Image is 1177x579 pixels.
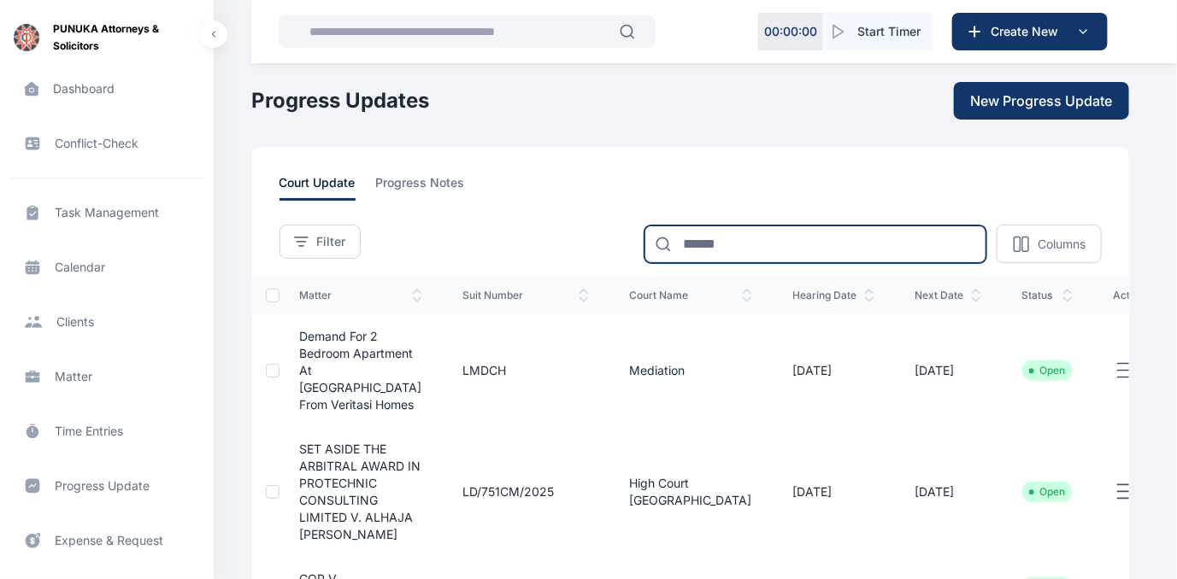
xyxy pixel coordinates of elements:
span: New Progress Update [971,91,1113,111]
span: Start Timer [857,23,921,40]
span: matter [300,289,422,302]
td: LD/751CM/2025 [443,427,609,557]
span: next date [915,289,981,302]
td: [DATE] [895,427,1002,557]
span: court name [630,289,752,302]
p: 00 : 00 : 00 [764,23,817,40]
a: court update [280,174,376,201]
span: Create New [984,23,1073,40]
a: clients [10,301,203,342]
a: progress update [10,465,203,506]
h1: Progress Updates [252,87,430,114]
span: hearing date [793,289,874,302]
span: status [1022,289,1073,302]
a: matter [10,356,203,397]
a: conflict-check [10,123,203,164]
li: Open [1029,364,1066,377]
td: [DATE] [773,314,895,427]
span: court update [280,174,356,201]
span: progress notes [376,174,465,201]
span: suit number [463,289,589,302]
a: time entries [10,411,203,452]
td: LMDCH [443,314,609,427]
td: High Court [GEOGRAPHIC_DATA] [609,427,773,557]
button: Create New [952,13,1108,50]
li: Open [1029,485,1066,499]
a: progress notes [376,174,486,201]
a: SET ASIDE THE ARBITRAL AWARD IN PROTECHNIC CONSULTING LIMITED V. ALHAJA [PERSON_NAME] [300,442,421,541]
span: actions [1114,289,1151,302]
button: New Progress Update [954,82,1129,120]
a: Demand for 2 bedroom apartment at [GEOGRAPHIC_DATA] from Veritasi Homes [300,329,422,412]
a: calendar [10,247,203,288]
a: expense & request [10,520,203,561]
button: Filter [280,225,361,259]
td: [DATE] [895,314,1002,427]
span: Filter [317,233,346,250]
button: Columns [997,225,1102,263]
td: Mediation [609,314,773,427]
td: [DATE] [773,427,895,557]
p: Columns [1038,236,1086,253]
span: PUNUKA Attorneys & Solicitors [53,20,200,55]
a: dashboard [10,68,203,109]
button: Start Timer [823,13,934,50]
a: task management [10,192,203,233]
